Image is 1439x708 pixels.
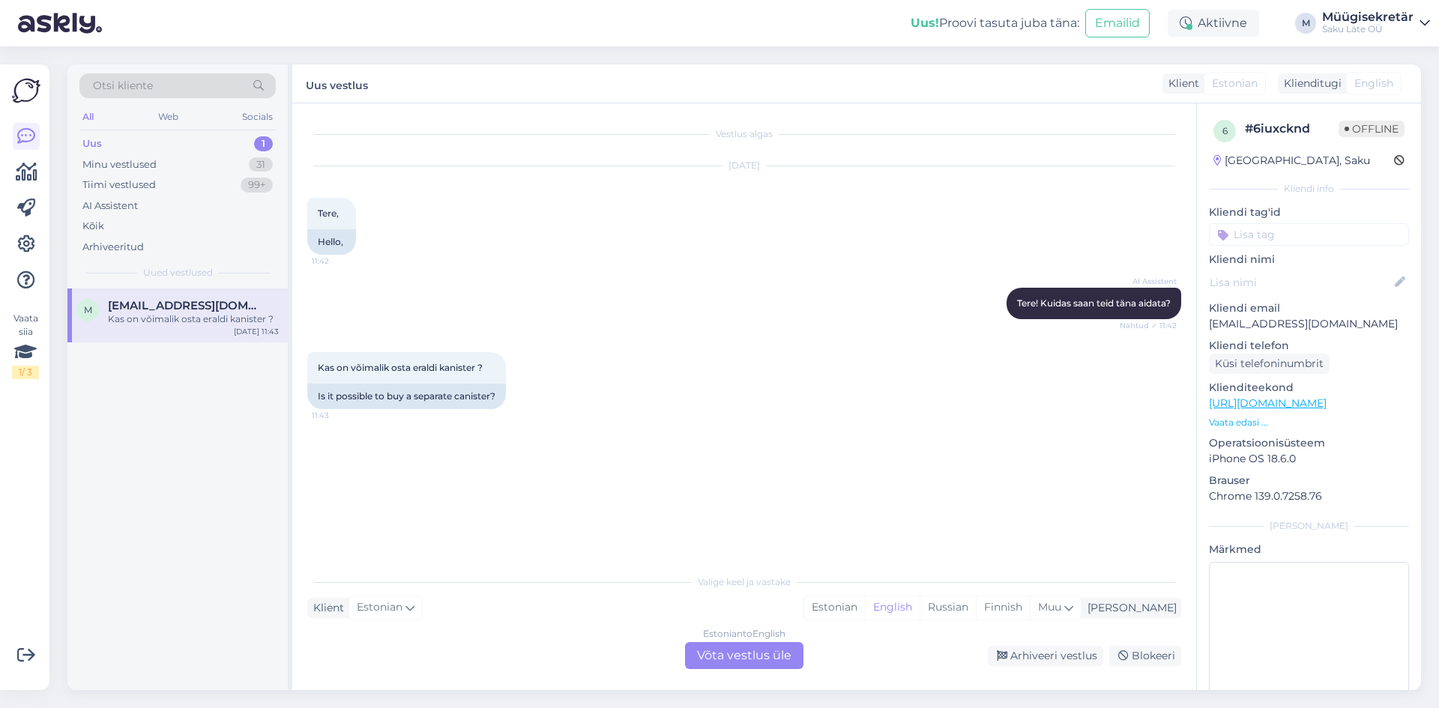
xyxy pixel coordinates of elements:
[988,646,1103,666] div: Arhiveeri vestlus
[12,76,40,105] img: Askly Logo
[12,366,39,379] div: 1 / 3
[1209,519,1409,533] div: [PERSON_NAME]
[1209,252,1409,267] p: Kliendi nimi
[1209,338,1409,354] p: Kliendi telefon
[1245,120,1339,138] div: # 6iuxcknd
[155,107,181,127] div: Web
[312,255,368,267] span: 11:42
[911,14,1079,32] div: Proovi tasuta juba täna:
[318,362,483,373] span: Kas on võimalik osta eraldi kanister ?
[1354,76,1393,91] span: English
[307,384,506,409] div: Is it possible to buy a separate canister?
[1209,396,1327,410] a: [URL][DOMAIN_NAME]
[804,596,865,619] div: Estonian
[307,600,344,616] div: Klient
[108,312,279,326] div: Kas on võimalik osta eraldi kanister ?
[84,304,92,315] span: m
[1085,9,1150,37] button: Emailid
[1120,320,1177,331] span: Nähtud ✓ 11:42
[1209,473,1409,488] p: Brauser
[685,642,803,669] div: Võta vestlus üle
[1210,274,1392,291] input: Lisa nimi
[1213,153,1370,169] div: [GEOGRAPHIC_DATA], Saku
[1209,354,1330,374] div: Küsi telefoninumbrit
[1209,223,1409,246] input: Lisa tag
[911,16,939,30] b: Uus!
[82,178,156,193] div: Tiimi vestlused
[307,229,356,255] div: Hello,
[1209,300,1409,316] p: Kliendi email
[357,599,402,616] span: Estonian
[82,240,144,255] div: Arhiveeritud
[1222,125,1228,136] span: 6
[93,78,153,94] span: Otsi kliente
[920,596,976,619] div: Russian
[82,157,157,172] div: Minu vestlused
[1209,435,1409,451] p: Operatsioonisüsteem
[1120,276,1177,287] span: AI Assistent
[1081,600,1177,616] div: [PERSON_NAME]
[1209,416,1409,429] p: Vaata edasi ...
[1209,488,1409,504] p: Chrome 139.0.7258.76
[1322,11,1414,23] div: Müügisekretär
[307,159,1181,172] div: [DATE]
[312,410,368,421] span: 11:43
[143,266,213,279] span: Uued vestlused
[241,178,273,193] div: 99+
[1212,76,1258,91] span: Estonian
[1017,297,1171,309] span: Tere! Kuidas saan teid täna aidata?
[79,107,97,127] div: All
[12,312,39,379] div: Vaata siia
[1209,380,1409,396] p: Klienditeekond
[1322,23,1414,35] div: Saku Läte OÜ
[1209,316,1409,332] p: [EMAIL_ADDRESS][DOMAIN_NAME]
[1109,646,1181,666] div: Blokeeri
[1209,182,1409,196] div: Kliendi info
[307,127,1181,141] div: Vestlus algas
[306,73,368,94] label: Uus vestlus
[1209,542,1409,557] p: Märkmed
[239,107,276,127] div: Socials
[234,326,279,337] div: [DATE] 11:43
[976,596,1030,619] div: Finnish
[1038,600,1061,614] span: Muu
[1339,121,1405,137] span: Offline
[1209,205,1409,220] p: Kliendi tag'id
[82,136,102,151] div: Uus
[1322,11,1430,35] a: MüügisekretärSaku Läte OÜ
[254,136,273,151] div: 1
[1209,451,1409,467] p: iPhone OS 18.6.0
[318,208,339,219] span: Tere,
[82,199,138,214] div: AI Assistent
[1162,76,1199,91] div: Klient
[703,627,785,641] div: Estonian to English
[1168,10,1259,37] div: Aktiivne
[1295,13,1316,34] div: M
[1278,76,1342,91] div: Klienditugi
[307,575,1181,589] div: Valige keel ja vastake
[108,299,264,312] span: matikainenkirill@gmail.com
[82,219,104,234] div: Kõik
[249,157,273,172] div: 31
[865,596,920,619] div: English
